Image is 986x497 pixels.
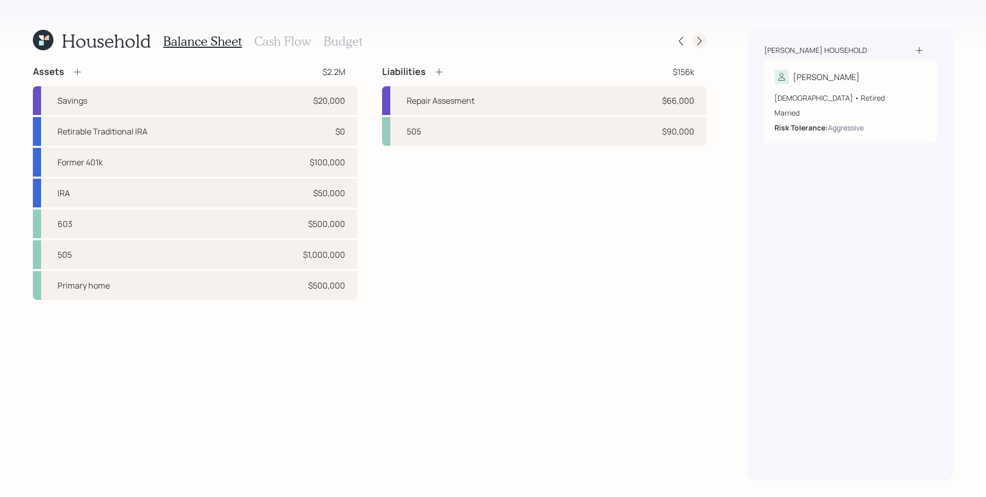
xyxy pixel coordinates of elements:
div: $2.2M [323,66,345,78]
div: Married [774,107,926,118]
div: 505 [407,125,421,138]
div: IRA [58,187,70,199]
div: Savings [58,94,87,107]
div: Primary home [58,279,110,292]
div: Repair Assesment [407,94,475,107]
b: Risk Tolerance: [774,123,828,132]
div: 603 [58,218,72,230]
div: [DEMOGRAPHIC_DATA] • Retired [774,92,926,103]
div: 505 [58,249,72,261]
div: $156k [673,66,694,78]
h3: Budget [324,34,363,49]
h4: Assets [33,66,64,78]
div: $0 [335,125,345,138]
div: $500,000 [308,279,345,292]
div: [PERSON_NAME] household [764,45,867,55]
h3: Cash Flow [254,34,311,49]
div: $500,000 [308,218,345,230]
h4: Liabilities [382,66,426,78]
div: Retirable Traditional IRA [58,125,147,138]
div: $20,000 [313,94,345,107]
h3: Balance Sheet [163,34,242,49]
div: Former 401k [58,156,103,168]
div: $66,000 [662,94,694,107]
div: $100,000 [310,156,345,168]
h1: Household [62,30,151,52]
div: [PERSON_NAME] [793,71,860,83]
div: Aggressive [828,122,864,133]
div: $90,000 [662,125,694,138]
div: $50,000 [313,187,345,199]
div: $1,000,000 [303,249,345,261]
